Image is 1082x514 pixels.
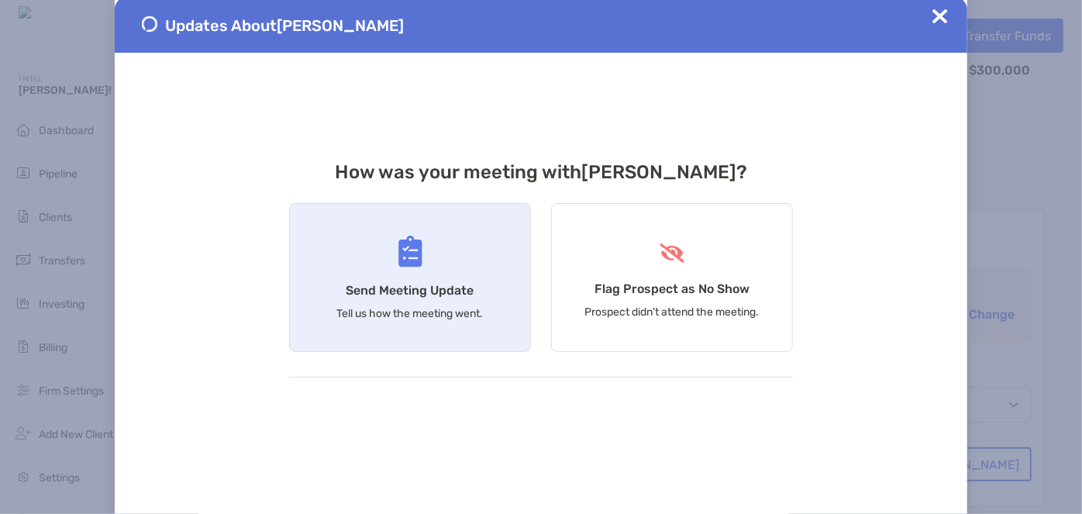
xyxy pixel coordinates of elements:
img: Flag Prospect as No Show [658,243,687,263]
h3: How was your meeting with [PERSON_NAME] ? [289,161,793,183]
p: Tell us how the meeting went. [337,307,484,320]
p: Prospect didn’t attend the meeting. [585,305,760,319]
img: Close Updates Zoe [932,9,948,24]
h4: Flag Prospect as No Show [594,281,749,296]
span: Updates About [PERSON_NAME] [165,16,404,35]
img: Send Meeting Update [398,236,422,267]
img: Send Meeting Update 1 [142,16,157,32]
h4: Send Meeting Update [346,283,474,298]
